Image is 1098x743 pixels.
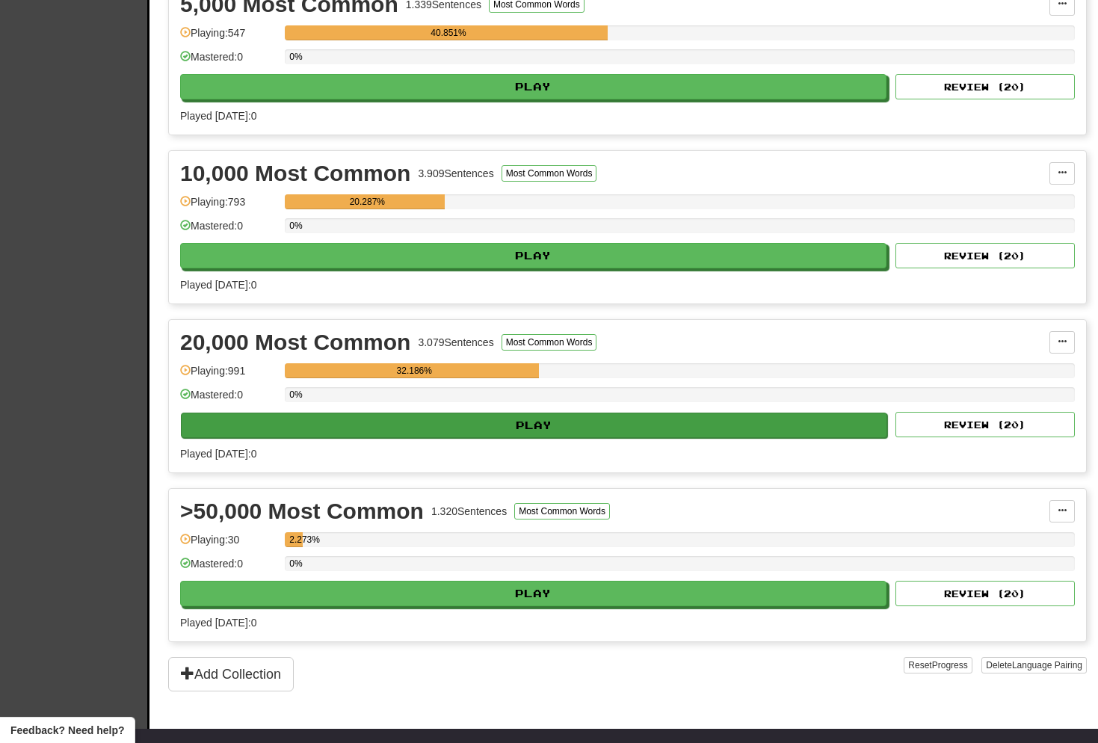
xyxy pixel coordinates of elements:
div: Mastered: 0 [180,387,277,412]
span: Played [DATE]: 0 [180,110,256,122]
div: Mastered: 0 [180,49,277,74]
button: Play [180,243,886,268]
div: Mastered: 0 [180,218,277,243]
span: Played [DATE]: 0 [180,617,256,629]
button: Review (20) [895,581,1075,606]
div: 1.320 Sentences [431,504,507,519]
button: Most Common Words [514,503,610,520]
div: 3.909 Sentences [418,166,493,181]
div: Playing: 547 [180,25,277,50]
div: Playing: 991 [180,363,277,388]
span: Progress [932,660,968,670]
span: Played [DATE]: 0 [180,279,256,291]
span: Language Pairing [1012,660,1082,670]
button: Play [180,74,886,99]
span: Open feedback widget [10,723,124,738]
button: Play [180,581,886,606]
div: Mastered: 0 [180,556,277,581]
div: 10,000 Most Common [180,162,410,185]
div: Playing: 793 [180,194,277,219]
button: Review (20) [895,243,1075,268]
div: >50,000 Most Common [180,500,424,522]
button: Most Common Words [502,165,597,182]
div: 3.079 Sentences [418,335,493,350]
div: 40.851% [289,25,608,40]
div: 2.273% [289,532,303,547]
div: Playing: 30 [180,532,277,557]
button: Most Common Words [502,334,597,351]
span: Played [DATE]: 0 [180,448,256,460]
button: Review (20) [895,412,1075,437]
button: DeleteLanguage Pairing [981,657,1087,673]
div: 32.186% [289,363,539,378]
button: Add Collection [168,657,294,691]
button: Play [181,413,887,438]
div: 20,000 Most Common [180,331,410,354]
button: Review (20) [895,74,1075,99]
div: 20.287% [289,194,445,209]
button: ResetProgress [904,657,972,673]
